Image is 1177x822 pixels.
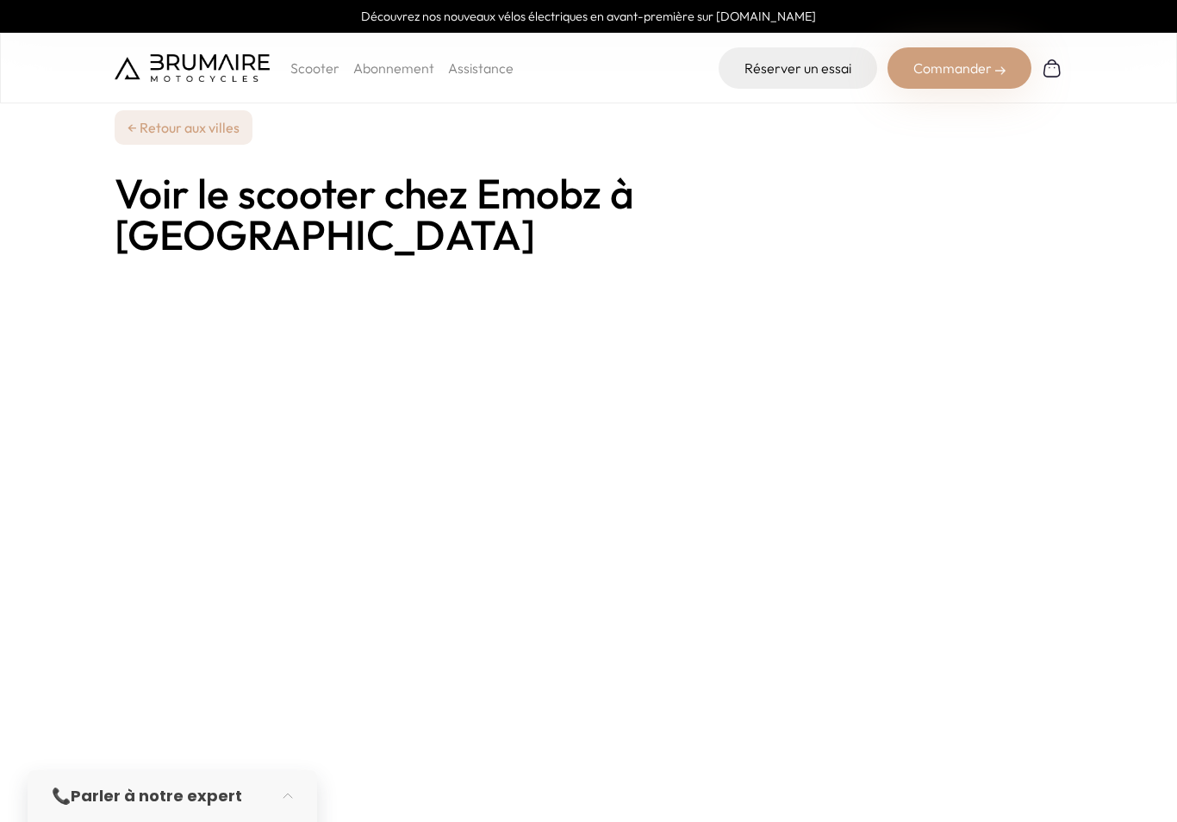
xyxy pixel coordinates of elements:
img: Brumaire Motocycles [115,54,270,82]
h1: Voir le scooter chez Emobz à [GEOGRAPHIC_DATA] [115,172,1062,255]
a: Abonnement [353,59,434,77]
div: Commander [887,47,1031,89]
a: ← Retour aux villes [115,110,252,145]
img: right-arrow-2.png [995,65,1006,76]
img: Panier [1042,58,1062,78]
p: Scooter [290,58,339,78]
a: Réserver un essai [719,47,877,89]
a: Assistance [448,59,514,77]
